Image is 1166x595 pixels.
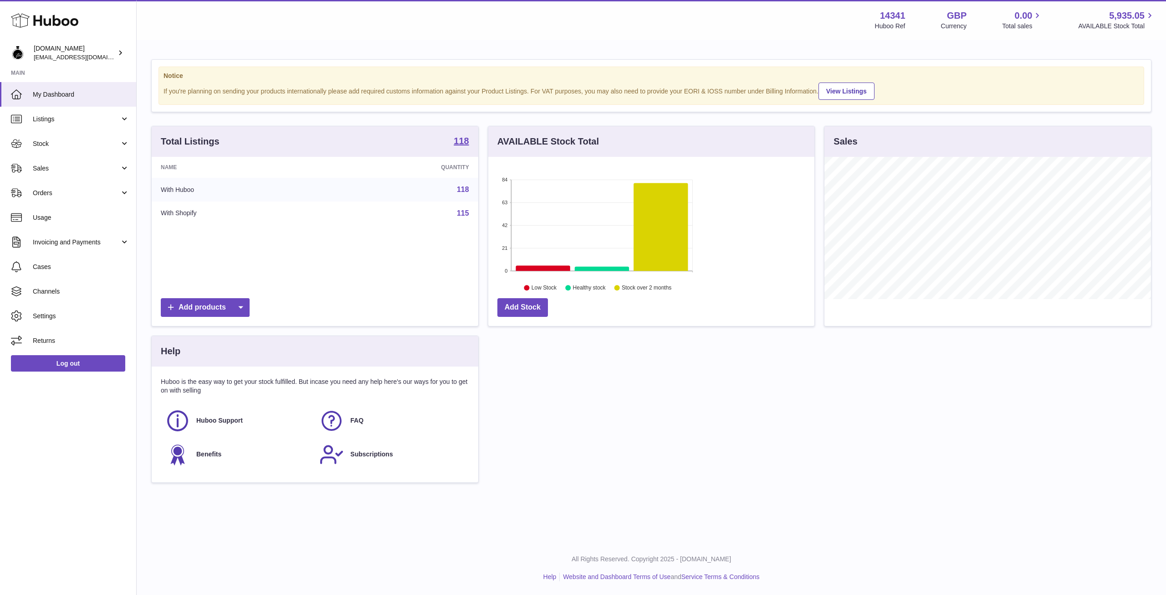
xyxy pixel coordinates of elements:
[875,22,905,31] div: Huboo Ref
[319,442,464,467] a: Subscriptions
[33,164,120,173] span: Sales
[144,555,1159,564] p: All Rights Reserved. Copyright 2025 - [DOMAIN_NAME]
[454,136,469,145] strong: 118
[350,416,363,425] span: FAQ
[34,53,134,61] span: [EMAIL_ADDRESS][DOMAIN_NAME]
[681,573,760,580] a: Service Terms & Conditions
[161,378,469,395] p: Huboo is the easy way to get your stock fulfilled. But incase you need any help here's our ways f...
[947,10,967,22] strong: GBP
[532,285,557,291] text: Low Stock
[454,136,469,147] a: 118
[152,178,327,202] td: With Huboo
[1002,10,1043,31] a: 0.00 Total sales
[502,245,507,251] text: 21
[161,345,180,357] h3: Help
[11,46,25,60] img: theperfumesampler@gmail.com
[196,416,243,425] span: Huboo Support
[1078,10,1155,31] a: 5,935.05 AVAILABLE Stock Total
[33,189,120,197] span: Orders
[33,312,129,321] span: Settings
[165,442,310,467] a: Benefits
[818,83,874,100] a: View Listings
[161,135,220,148] h3: Total Listings
[33,115,120,124] span: Listings
[563,573,670,580] a: Website and Dashboard Terms of Use
[560,573,759,581] li: and
[33,140,120,148] span: Stock
[457,186,469,193] a: 118
[457,209,469,217] a: 115
[33,238,120,247] span: Invoicing and Payments
[33,263,129,271] span: Cases
[880,10,905,22] strong: 14341
[164,72,1139,80] strong: Notice
[505,268,507,274] text: 0
[502,200,507,205] text: 63
[152,202,327,225] td: With Shopify
[941,22,967,31] div: Currency
[573,285,606,291] text: Healthy stock
[196,450,221,459] span: Benefits
[543,573,557,580] a: Help
[33,336,129,345] span: Returns
[1015,10,1033,22] span: 0.00
[33,287,129,296] span: Channels
[319,409,464,433] a: FAQ
[1078,22,1155,31] span: AVAILABLE Stock Total
[164,81,1139,100] div: If you're planning on sending your products internationally please add required customs informati...
[1109,10,1145,22] span: 5,935.05
[497,298,548,317] a: Add Stock
[834,135,857,148] h3: Sales
[11,355,125,372] a: Log out
[33,90,129,99] span: My Dashboard
[497,135,599,148] h3: AVAILABLE Stock Total
[165,409,310,433] a: Huboo Support
[327,157,478,178] th: Quantity
[502,222,507,228] text: 42
[622,285,671,291] text: Stock over 2 months
[34,44,116,62] div: [DOMAIN_NAME]
[152,157,327,178] th: Name
[1002,22,1043,31] span: Total sales
[350,450,393,459] span: Subscriptions
[33,213,129,222] span: Usage
[161,298,250,317] a: Add products
[502,177,507,182] text: 84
